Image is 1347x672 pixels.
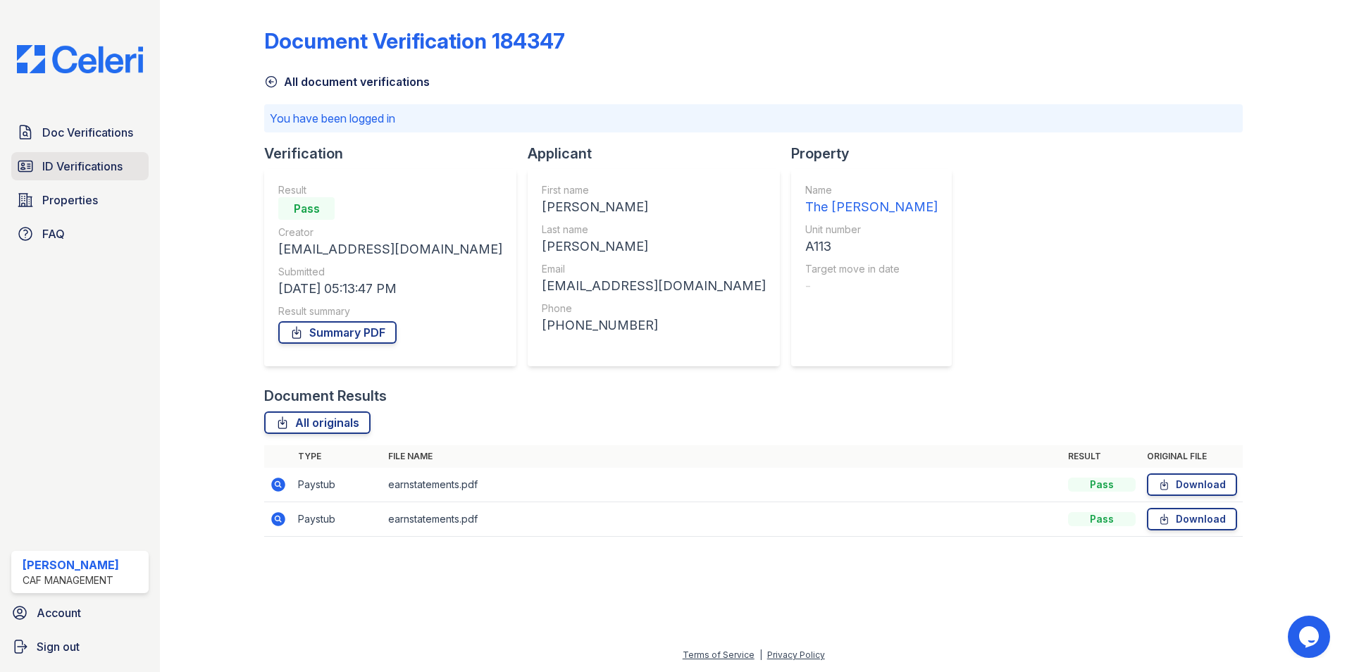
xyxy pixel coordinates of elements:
[6,45,154,73] img: CE_Logo_Blue-a8612792a0a2168367f1c8372b55b34899dd931a85d93a1a3d3e32e68fde9ad4.png
[264,386,387,406] div: Document Results
[805,223,938,237] div: Unit number
[42,158,123,175] span: ID Verifications
[542,316,766,335] div: [PHONE_NUMBER]
[11,118,149,147] a: Doc Verifications
[278,279,502,299] div: [DATE] 05:13:47 PM
[37,638,80,655] span: Sign out
[1068,478,1136,492] div: Pass
[805,237,938,256] div: A113
[683,649,755,660] a: Terms of Service
[1147,473,1237,496] a: Download
[278,197,335,220] div: Pass
[805,197,938,217] div: The [PERSON_NAME]
[805,276,938,296] div: -
[1141,445,1243,468] th: Original file
[292,502,383,537] td: Paystub
[42,192,98,209] span: Properties
[42,225,65,242] span: FAQ
[542,183,766,197] div: First name
[383,502,1062,537] td: earnstatements.pdf
[23,573,119,587] div: CAF Management
[1288,616,1333,658] iframe: chat widget
[278,265,502,279] div: Submitted
[278,225,502,239] div: Creator
[791,144,963,163] div: Property
[292,468,383,502] td: Paystub
[528,144,791,163] div: Applicant
[542,262,766,276] div: Email
[270,110,1237,127] p: You have been logged in
[542,197,766,217] div: [PERSON_NAME]
[23,556,119,573] div: [PERSON_NAME]
[264,411,371,434] a: All originals
[542,276,766,296] div: [EMAIL_ADDRESS][DOMAIN_NAME]
[805,262,938,276] div: Target move in date
[11,186,149,214] a: Properties
[278,321,397,344] a: Summary PDF
[383,445,1062,468] th: File name
[37,604,81,621] span: Account
[278,183,502,197] div: Result
[264,73,430,90] a: All document verifications
[11,220,149,248] a: FAQ
[6,599,154,627] a: Account
[6,633,154,661] a: Sign out
[805,183,938,217] a: Name The [PERSON_NAME]
[767,649,825,660] a: Privacy Policy
[1147,508,1237,530] a: Download
[383,468,1062,502] td: earnstatements.pdf
[292,445,383,468] th: Type
[542,237,766,256] div: [PERSON_NAME]
[1068,512,1136,526] div: Pass
[542,301,766,316] div: Phone
[759,649,762,660] div: |
[278,304,502,318] div: Result summary
[805,183,938,197] div: Name
[1062,445,1141,468] th: Result
[278,239,502,259] div: [EMAIL_ADDRESS][DOMAIN_NAME]
[11,152,149,180] a: ID Verifications
[264,28,565,54] div: Document Verification 184347
[542,223,766,237] div: Last name
[264,144,528,163] div: Verification
[42,124,133,141] span: Doc Verifications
